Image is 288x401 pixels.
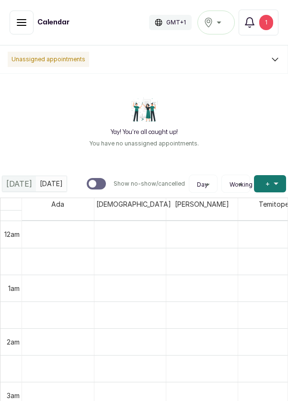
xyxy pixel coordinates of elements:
span: [PERSON_NAME] [173,198,231,210]
div: 3am [5,390,22,401]
span: [DEMOGRAPHIC_DATA] [94,198,173,210]
span: + [265,179,270,189]
p: Unassigned appointments [8,52,89,67]
button: + [254,175,286,192]
span: [DATE] [6,178,32,189]
button: 1 [239,10,278,35]
div: 1 [259,15,273,30]
p: Show no-show/cancelled [114,180,185,188]
p: GMT+1 [166,19,186,26]
div: 1am [6,283,22,293]
h1: Calendar [37,18,69,27]
div: [DATE] [2,176,36,191]
div: 12am [2,229,22,239]
h2: Yay! You’re all caught up! [111,128,178,136]
span: Working [230,181,253,189]
p: You have no unassigned appointments. [89,140,199,147]
button: Working [226,181,246,189]
button: Day [193,181,213,189]
span: Ada [49,198,66,210]
span: Day [197,181,208,189]
div: 2am [5,337,22,347]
